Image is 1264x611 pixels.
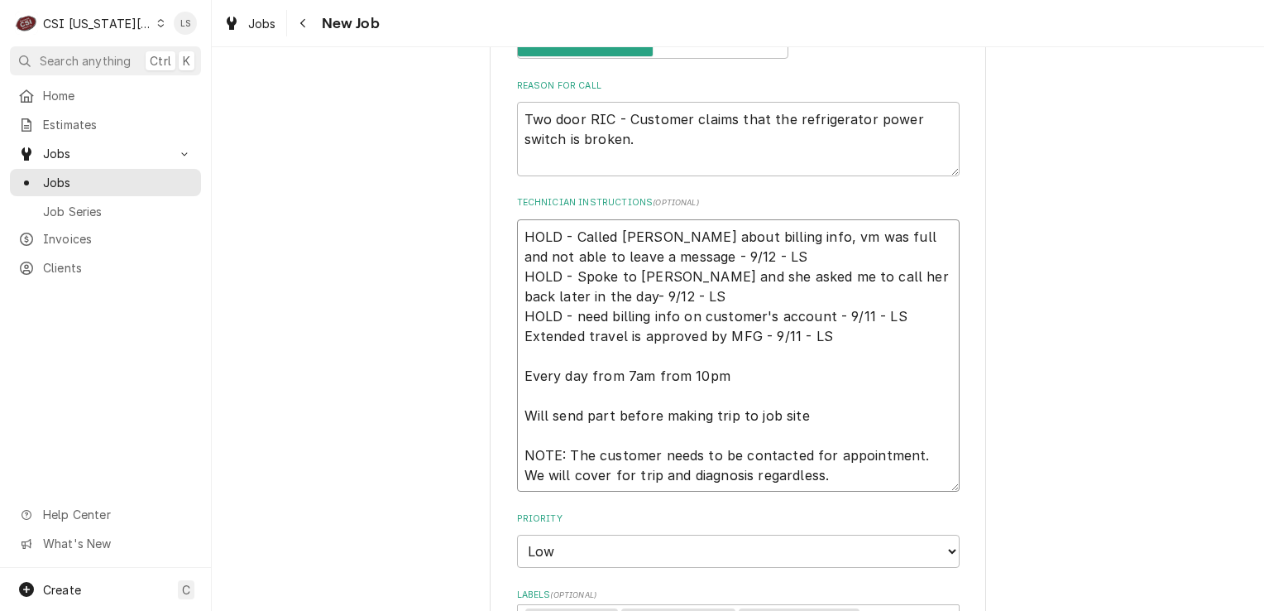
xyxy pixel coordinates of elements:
span: Invoices [43,230,193,248]
textarea: HOLD - Called [PERSON_NAME] about billing info, vm was full and not able to leave a message - 9/1... [517,219,960,493]
span: Clients [43,259,193,277]
span: C [182,581,190,599]
div: Reason For Call [517,79,960,176]
a: Home [10,82,201,109]
a: Jobs [217,10,283,37]
div: Technician Instructions [517,196,960,492]
div: CSI [US_STATE][GEOGRAPHIC_DATA] [43,15,152,32]
span: Job Series [43,203,193,220]
span: Jobs [248,15,276,32]
span: K [183,52,190,70]
span: Create [43,583,81,597]
div: LS [174,12,197,35]
div: Priority [517,512,960,568]
a: Go to Help Center [10,501,201,528]
a: Invoices [10,225,201,253]
span: ( optional ) [653,198,699,207]
span: Help Center [43,506,191,523]
a: Clients [10,254,201,281]
span: Search anything [40,52,131,70]
div: C [15,12,38,35]
span: Home [43,87,193,104]
span: Jobs [43,145,168,162]
label: Priority [517,512,960,526]
a: Job Series [10,198,201,225]
span: Estimates [43,116,193,133]
div: Lindsay Stover's Avatar [174,12,197,35]
a: Jobs [10,169,201,196]
span: New Job [317,12,380,35]
span: What's New [43,535,191,552]
a: Go to What's New [10,530,201,557]
textarea: Two door RIC - Customer claims that the refrigerator power switch is broken. [517,102,960,176]
label: Reason For Call [517,79,960,93]
div: CSI Kansas City's Avatar [15,12,38,35]
span: Jobs [43,174,193,191]
span: Ctrl [150,52,171,70]
span: ( optional ) [550,590,596,599]
label: Labels [517,589,960,602]
a: Estimates [10,111,201,138]
label: Technician Instructions [517,196,960,209]
button: Navigate back [290,10,317,36]
a: Go to Jobs [10,140,201,167]
button: Search anythingCtrlK [10,46,201,75]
